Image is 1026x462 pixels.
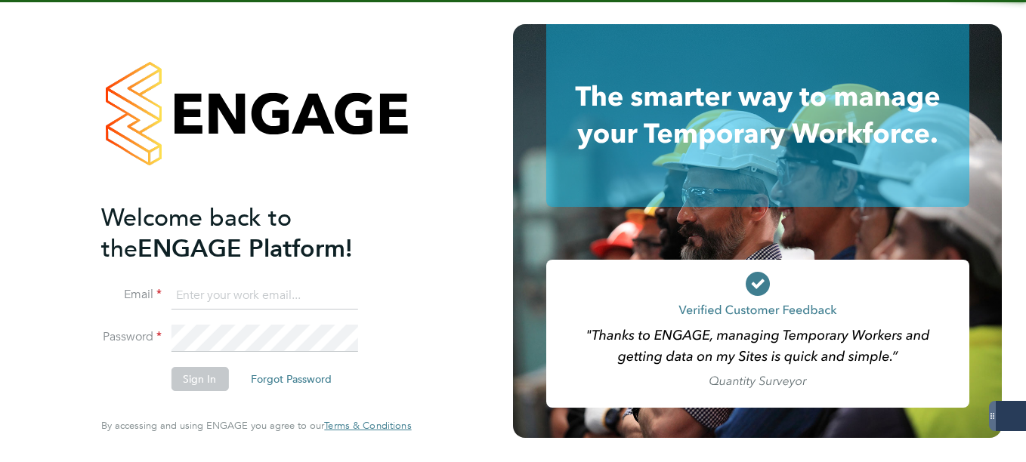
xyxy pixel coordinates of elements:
span: By accessing and using ENGAGE you agree to our [101,419,411,432]
label: Password [101,329,162,345]
span: Welcome back to the [101,203,292,263]
label: Email [101,287,162,303]
a: Terms & Conditions [324,420,411,432]
span: Terms & Conditions [324,419,411,432]
button: Forgot Password [239,367,344,391]
button: Sign In [171,367,228,391]
h2: ENGAGE Platform! [101,202,396,264]
input: Enter your work email... [171,282,357,310]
